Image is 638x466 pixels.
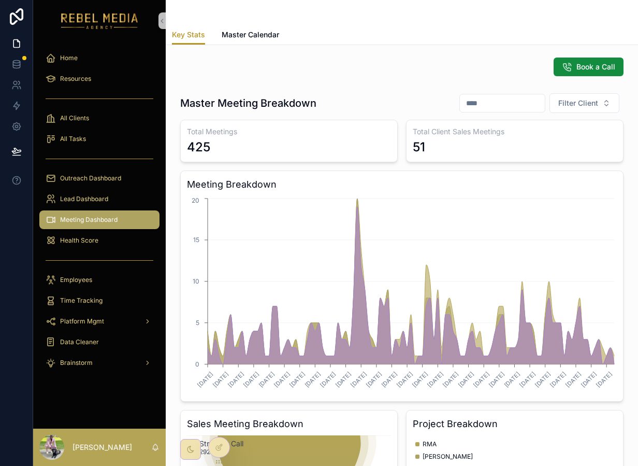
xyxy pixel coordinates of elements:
span: Meeting Dashboard [60,216,118,224]
a: Meeting Dashboard [39,210,160,229]
a: Key Stats [172,25,205,45]
button: Select Button [549,93,619,113]
text: [DATE] [211,370,230,389]
a: All Clients [39,109,160,128]
span: Lead Dashboard [60,195,108,203]
button: Book a Call [554,58,624,76]
span: Brainstorm [60,359,93,367]
span: Platform Mgmt [60,317,104,326]
text: [DATE] [426,370,445,389]
span: Book a Call [576,62,615,72]
a: Platform Mgmt [39,312,160,331]
span: Data Cleaner [60,338,99,346]
text: [DATE] [518,370,536,389]
text: [DATE] [472,370,491,389]
span: Time Tracking [60,296,103,305]
text: [DATE] [533,370,552,389]
span: Filter Client [558,98,598,108]
text: [DATE] [579,370,598,389]
a: All Tasks [39,130,160,148]
tspan: 0 [195,360,199,368]
text: [DATE] [564,370,583,389]
span: RMA [423,440,437,448]
text: [DATE] [257,370,276,389]
span: [PERSON_NAME] [423,453,473,461]
text: [DATE] [595,370,614,389]
text: [DATE] [288,370,307,389]
a: Health Score [39,231,160,250]
text: [DATE] [441,370,460,389]
text: [DATE] [487,370,506,389]
a: Brainstorm [39,354,160,372]
text: [DATE] [227,370,245,389]
text: [DATE] [334,370,353,389]
a: Time Tracking [39,291,160,310]
text: [DATE] [395,370,414,389]
p: [PERSON_NAME] [72,442,132,453]
span: All Tasks [60,135,86,143]
text: [DATE] [457,370,475,389]
span: Outreach Dashboard [60,174,121,182]
text: [DATE] [549,370,568,389]
text: [DATE] [303,370,322,389]
a: Employees [39,271,160,289]
a: Lead Dashboard [39,190,160,208]
h3: Total Client Sales Meetings [413,126,617,137]
span: All Clients [60,114,89,122]
a: Master Calendar [222,25,279,46]
span: Health Score [60,236,98,245]
a: Data Cleaner [39,333,160,351]
span: Home [60,54,78,62]
a: Outreach Dashboard [39,169,160,188]
tspan: 20 [192,196,199,204]
div: chart [187,196,617,395]
text: [DATE] [272,370,291,389]
text: [DATE] [318,370,337,389]
h3: Meeting Breakdown [187,177,617,192]
text: [DATE] [503,370,521,389]
tspan: 15 [193,236,199,244]
text: 292 [199,448,210,456]
a: Resources [39,69,160,88]
h3: Project Breakdown [413,417,617,431]
h3: Total Meetings [187,126,391,137]
span: Employees [60,276,92,284]
tspan: 5 [196,319,199,327]
text: [DATE] [380,370,399,389]
text: [DATE] [411,370,429,389]
tspan: 10 [193,277,199,285]
a: Home [39,49,160,67]
span: Key Stats [172,30,205,40]
img: App logo [61,12,138,29]
div: 425 [187,139,210,156]
h1: Master Meeting Breakdown [180,96,316,110]
text: [DATE] [350,370,368,389]
h3: Sales Meeting Breakdown [187,417,391,431]
div: 51 [413,139,425,156]
span: Master Calendar [222,30,279,40]
text: [DATE] [242,370,260,389]
text: [DATE] [365,370,383,389]
div: scrollable content [33,41,166,386]
span: Resources [60,75,91,83]
text: [DATE] [196,370,214,389]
